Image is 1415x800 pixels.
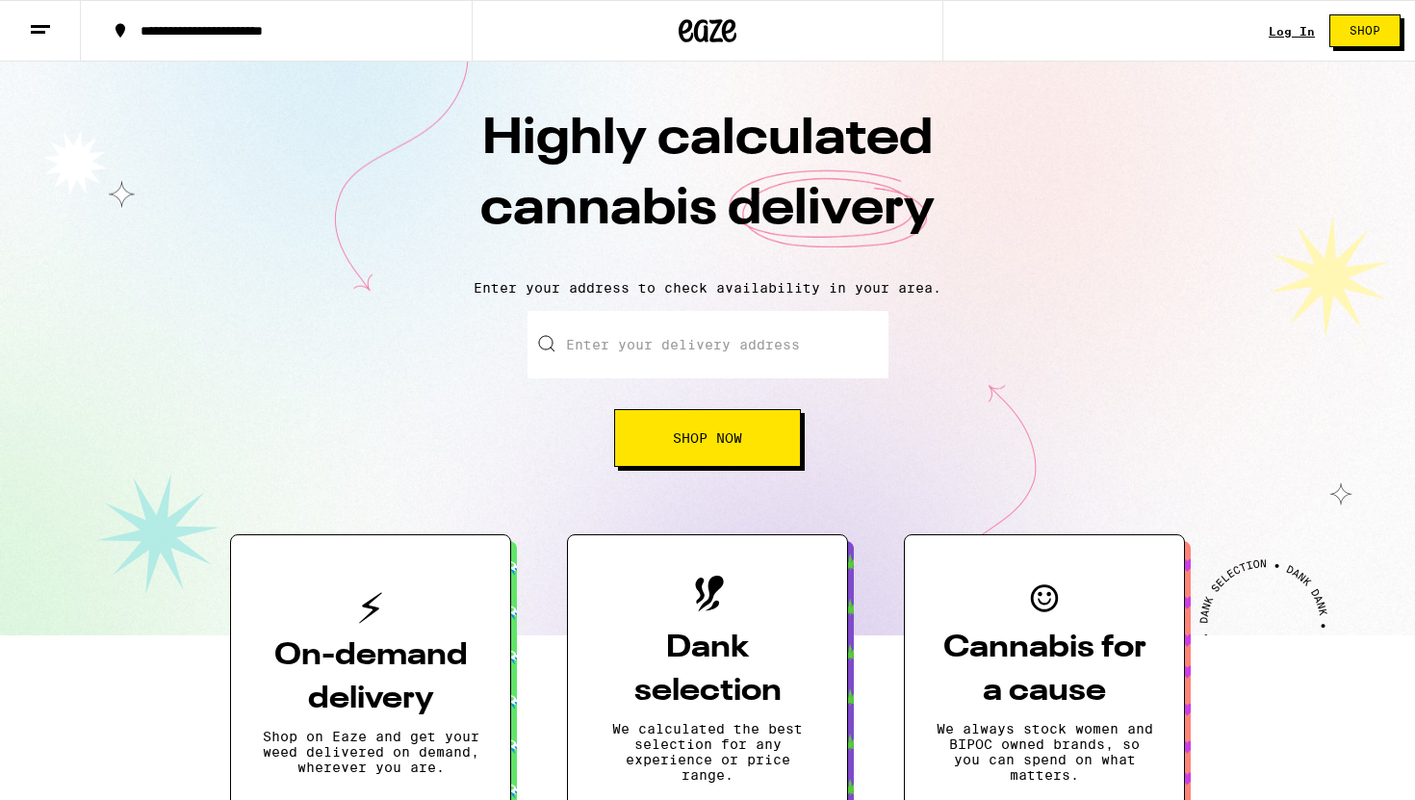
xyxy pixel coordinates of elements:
span: Shop Now [673,431,742,445]
button: Shop Now [614,409,801,467]
a: Log In [1269,25,1315,38]
h3: Dank selection [599,627,816,713]
a: Shop [1315,14,1415,47]
p: Enter your address to check availability in your area. [19,280,1396,296]
h3: Cannabis for a cause [936,627,1153,713]
p: Shop on Eaze and get your weed delivered on demand, wherever you are. [262,729,479,775]
p: We always stock women and BIPOC owned brands, so you can spend on what matters. [936,721,1153,783]
h1: Highly calculated cannabis delivery [371,105,1044,265]
span: Shop [1350,25,1380,37]
p: We calculated the best selection for any experience or price range. [599,721,816,783]
button: Shop [1329,14,1401,47]
input: Enter your delivery address [527,311,888,378]
h3: On-demand delivery [262,634,479,721]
